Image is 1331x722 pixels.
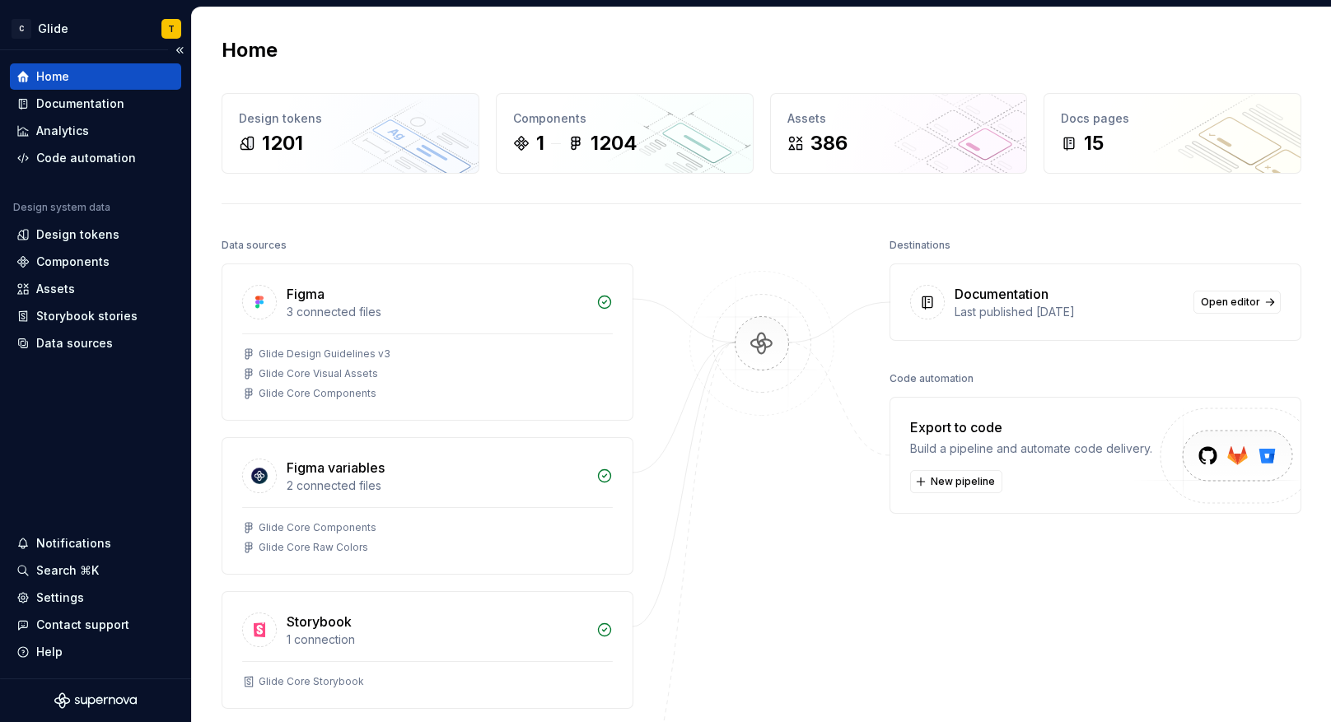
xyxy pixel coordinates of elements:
[36,562,99,579] div: Search ⌘K
[890,367,974,390] div: Code automation
[890,234,950,257] div: Destinations
[222,93,479,174] a: Design tokens1201
[536,130,544,156] div: 1
[222,263,633,421] a: Figma3 connected filesGlide Design Guidelines v3Glide Core Visual AssetsGlide Core Components
[287,284,325,304] div: Figma
[36,281,75,297] div: Assets
[1044,93,1301,174] a: Docs pages15
[810,130,848,156] div: 386
[10,557,181,584] button: Search ⌘K
[10,585,181,611] a: Settings
[36,644,63,660] div: Help
[262,130,303,156] div: 1201
[10,91,181,117] a: Documentation
[787,110,1011,127] div: Assets
[770,93,1028,174] a: Assets386
[10,118,181,144] a: Analytics
[36,68,69,85] div: Home
[10,221,181,248] a: Design tokens
[36,150,136,166] div: Code automation
[287,631,586,648] div: 1 connection
[36,123,89,139] div: Analytics
[259,387,376,400] div: Glide Core Components
[36,308,138,324] div: Storybook stories
[910,440,1152,457] div: Build a pipeline and automate code delivery.
[10,145,181,171] a: Code automation
[259,521,376,534] div: Glide Core Components
[10,612,181,638] button: Contact support
[3,11,188,46] button: CGlideT
[496,93,754,174] a: Components11204
[1193,291,1281,314] a: Open editor
[259,541,368,554] div: Glide Core Raw Colors
[955,304,1184,320] div: Last published [DATE]
[10,639,181,665] button: Help
[10,303,181,329] a: Storybook stories
[1201,296,1260,309] span: Open editor
[931,475,995,488] span: New pipeline
[12,19,31,39] div: C
[955,284,1048,304] div: Documentation
[10,249,181,275] a: Components
[1084,130,1104,156] div: 15
[287,612,352,631] div: Storybook
[38,21,68,37] div: Glide
[36,535,111,552] div: Notifications
[10,63,181,90] a: Home
[36,589,84,606] div: Settings
[287,477,586,494] div: 2 connected files
[10,530,181,557] button: Notifications
[54,692,137,709] svg: Supernova Logo
[36,226,119,243] div: Design tokens
[259,367,378,380] div: Glide Core Visual Assets
[1061,110,1284,127] div: Docs pages
[513,110,736,127] div: Components
[36,95,124,112] div: Documentation
[10,330,181,356] a: Data sources
[287,458,385,477] div: Figma variables
[36,335,113,352] div: Data sources
[222,37,278,63] h2: Home
[910,470,1002,493] button: New pipeline
[591,130,637,156] div: 1204
[168,22,175,35] div: T
[287,304,586,320] div: 3 connected files
[36,617,129,633] div: Contact support
[222,591,633,709] a: Storybook1 connectionGlide Core Storybook
[10,276,181,302] a: Assets
[910,417,1152,437] div: Export to code
[222,437,633,575] a: Figma variables2 connected filesGlide Core ComponentsGlide Core Raw Colors
[36,254,110,270] div: Components
[239,110,462,127] div: Design tokens
[259,347,390,361] div: Glide Design Guidelines v3
[259,675,364,688] div: Glide Core Storybook
[13,201,110,214] div: Design system data
[222,234,287,257] div: Data sources
[168,39,191,62] button: Collapse sidebar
